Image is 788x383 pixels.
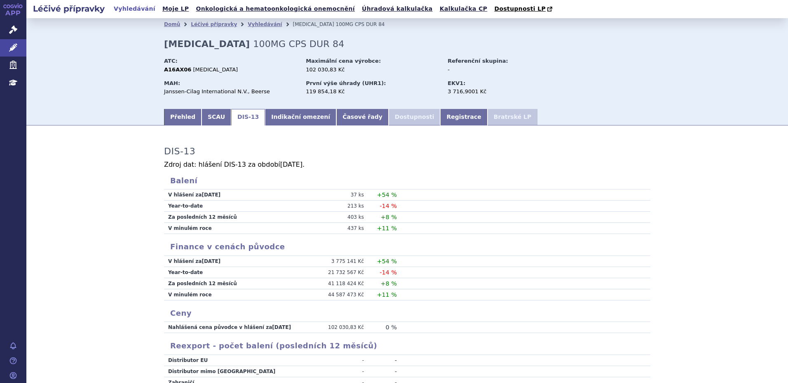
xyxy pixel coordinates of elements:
span: [DATE] [280,161,303,168]
td: 21 732 567 Kč [308,267,370,278]
a: Domů [164,21,180,27]
a: Indikační omezení [265,109,336,125]
span: [DATE] [272,324,291,330]
span: +11 % [377,225,397,232]
td: Distributor mimo [GEOGRAPHIC_DATA] [164,366,308,377]
strong: Referenční skupina: [448,58,508,64]
td: V minulém roce [164,289,308,300]
td: Year-to-date [164,267,308,278]
a: Kalkulačka CP [437,3,490,14]
td: - [370,355,397,366]
strong: EKV1: [448,80,465,86]
strong: A16AX06 [164,66,191,73]
span: +54 % [377,258,397,265]
h3: Finance v cenách původce [164,242,650,251]
a: Přehled [164,109,202,125]
div: 102 030,83 Kč [306,66,440,73]
span: [DATE] [202,192,220,198]
span: 100MG CPS DUR 84 [253,39,344,49]
strong: MAH: [164,80,180,86]
strong: ATC: [164,58,178,64]
td: V minulém roce [164,223,308,234]
span: [MEDICAL_DATA] [293,21,334,27]
td: 37 ks [308,189,370,201]
a: SCAU [202,109,231,125]
strong: Maximální cena výrobce: [306,58,381,64]
span: 100MG CPS DUR 84 [336,21,385,27]
td: V hlášení za [164,189,308,201]
h3: DIS-13 [164,146,195,157]
h2: Léčivé přípravky [26,3,111,14]
strong: [MEDICAL_DATA] [164,39,250,49]
span: -14 % [380,269,397,276]
td: 44 587 473 Kč [308,289,370,300]
a: Léčivé přípravky [191,21,237,27]
td: 3 775 141 Kč [308,256,370,267]
td: - [308,355,370,366]
a: Časové řady [336,109,389,125]
td: - [308,366,370,377]
p: Zdroj dat: hlášení DIS-13 za období . [164,161,650,168]
span: Dostupnosti LP [494,5,546,12]
div: Janssen-Cilag International N.V., Beerse [164,88,298,95]
a: Dostupnosti LP [492,3,556,15]
a: Registrace [440,109,487,125]
a: Úhradová kalkulačka [359,3,435,14]
span: [DATE] [202,258,220,264]
span: [MEDICAL_DATA] [193,66,238,73]
h3: Balení [164,176,650,185]
div: - [448,66,540,73]
td: V hlášení za [164,256,308,267]
td: 213 ks [308,201,370,212]
td: 437 ks [308,223,370,234]
a: Moje LP [160,3,191,14]
td: Nahlášená cena původce v hlášení za [164,322,308,333]
span: +8 % [381,214,397,220]
h3: Reexport - počet balení (posledních 12 měsíců) [164,341,650,350]
a: Vyhledávání [248,21,282,27]
div: 3 716,9001 Kč [448,88,540,95]
td: Distributor EU [164,355,308,366]
td: 102 030,83 Kč [308,322,370,333]
span: -14 % [380,203,397,209]
span: 0 % [386,324,397,331]
td: Year-to-date [164,201,308,212]
span: +54 % [377,191,397,198]
td: 403 ks [308,212,370,223]
td: 41 118 424 Kč [308,278,370,289]
div: 119 854,18 Kč [306,88,440,95]
h3: Ceny [164,309,650,318]
a: Onkologická a hematoonkologická onemocnění [193,3,357,14]
a: Vyhledávání [111,3,158,14]
strong: První výše úhrady (UHR1): [306,80,386,86]
span: +11 % [377,291,397,298]
a: DIS-13 [231,109,265,125]
td: Za posledních 12 měsíců [164,212,308,223]
td: Za posledních 12 měsíců [164,278,308,289]
span: +8 % [381,280,397,287]
td: - [370,366,397,377]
